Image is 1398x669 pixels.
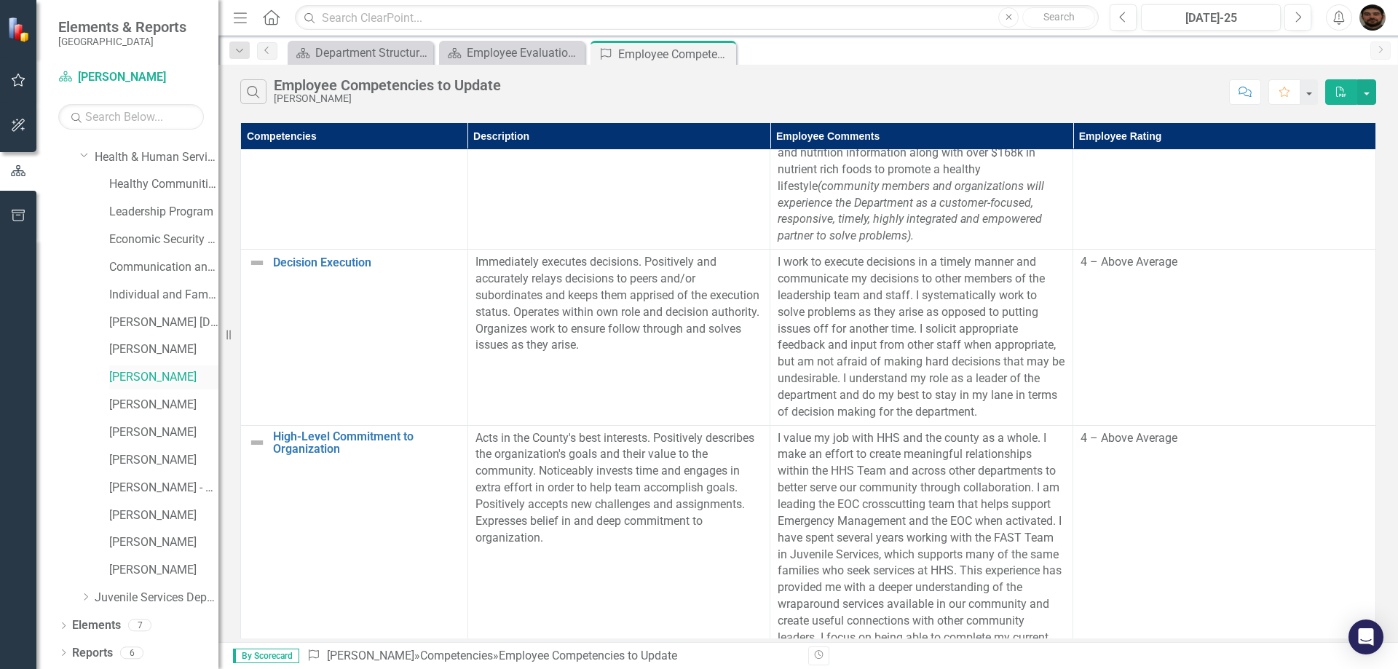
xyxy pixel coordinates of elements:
a: [PERSON_NAME] [109,452,218,469]
div: Employee Competencies to Update [618,45,732,63]
a: [PERSON_NAME] [58,69,204,86]
span: Elements & Reports [58,18,186,36]
img: ClearPoint Strategy [7,17,33,42]
a: [PERSON_NAME] [109,562,218,579]
a: [PERSON_NAME] [DATE] [109,314,218,331]
a: Health & Human Services Department [95,149,218,166]
a: [PERSON_NAME] - WIC [109,480,218,496]
span: Search [1043,11,1075,23]
button: Search [1022,7,1095,28]
a: [PERSON_NAME] [109,369,218,386]
a: [PERSON_NAME] [109,534,218,551]
a: [PERSON_NAME] [109,341,218,358]
a: Competencies [420,649,493,662]
span: 4 – Above Average [1081,255,1177,269]
span: By Scorecard [233,649,299,663]
div: Employee Evaluation Navigation [467,44,581,62]
a: Economic Security Program [109,231,218,248]
p: I work to execute decisions in a timely manner and communicate my decisions to other members of t... [778,254,1065,420]
a: Department Structure & Strategic Results [291,44,430,62]
a: Leadership Program [109,204,218,221]
a: [PERSON_NAME] [109,424,218,441]
a: Elements [72,617,121,634]
a: Decision Execution [273,256,460,269]
div: [DATE]-25 [1146,9,1276,27]
td: Double-Click to Edit Right Click for Context Menu [241,250,468,425]
div: 7 [128,619,151,632]
input: Search ClearPoint... [295,5,1099,31]
p: Immediately executes decisions. Positively and accurately relays decisions to peers and/or subord... [475,254,763,354]
div: Employee Competencies to Update [274,77,501,93]
td: Double-Click to Edit [1073,250,1376,425]
em: (community members and organizations will experience the Department as a customer-focused, respon... [778,179,1044,243]
small: [GEOGRAPHIC_DATA] [58,36,186,47]
div: » » [307,648,797,665]
td: Double-Click to Edit [770,250,1073,425]
a: [PERSON_NAME] [109,397,218,413]
a: High-Level Commitment to Organization [273,430,460,456]
a: Reports [72,645,113,662]
div: Open Intercom Messenger [1348,619,1383,654]
a: Healthy Communities Program [109,176,218,193]
a: [PERSON_NAME] [109,507,218,524]
button: [DATE]-25 [1141,4,1281,31]
span: 4 – Above Average [1081,431,1177,445]
a: [PERSON_NAME] [327,649,414,662]
a: Juvenile Services Department [95,590,218,606]
p: Acts in the County's best interests. Positively describes the organization's goals and their valu... [475,430,763,547]
img: Not Defined [248,254,266,272]
div: Employee Competencies to Update [499,649,677,662]
div: Department Structure & Strategic Results [315,44,430,62]
a: Communication and Coordination Program [109,259,218,276]
img: Brad Wheaton [1359,4,1386,31]
input: Search Below... [58,104,204,130]
a: Individual and Family Health Program [109,287,218,304]
a: Employee Evaluation Navigation [443,44,581,62]
div: 6 [120,646,143,659]
img: Not Defined [248,434,266,451]
div: [PERSON_NAME] [274,93,501,104]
